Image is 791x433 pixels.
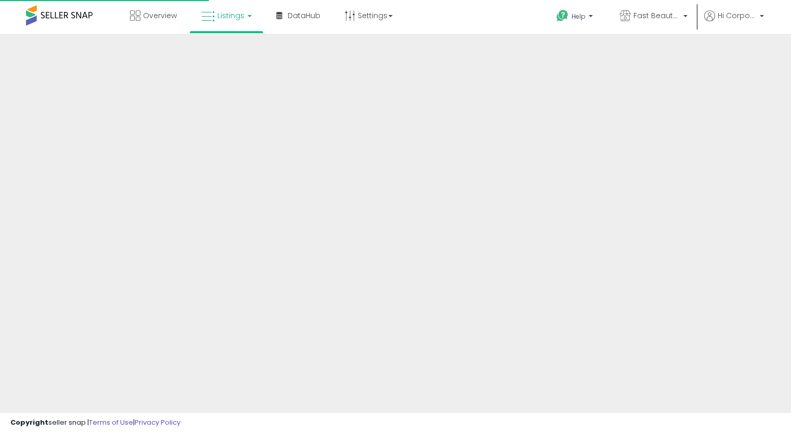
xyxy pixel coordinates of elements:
div: seller snap | | [10,418,180,428]
span: Fast Beauty ([GEOGRAPHIC_DATA]) [633,10,680,21]
a: Help [548,2,603,34]
span: Overview [143,10,177,21]
span: DataHub [288,10,320,21]
i: Get Help [556,9,569,22]
strong: Copyright [10,417,48,427]
span: Hi Corporate [718,10,757,21]
a: Terms of Use [89,417,133,427]
a: Privacy Policy [135,417,180,427]
span: Listings [217,10,244,21]
a: Hi Corporate [704,10,764,34]
span: Help [572,12,586,21]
